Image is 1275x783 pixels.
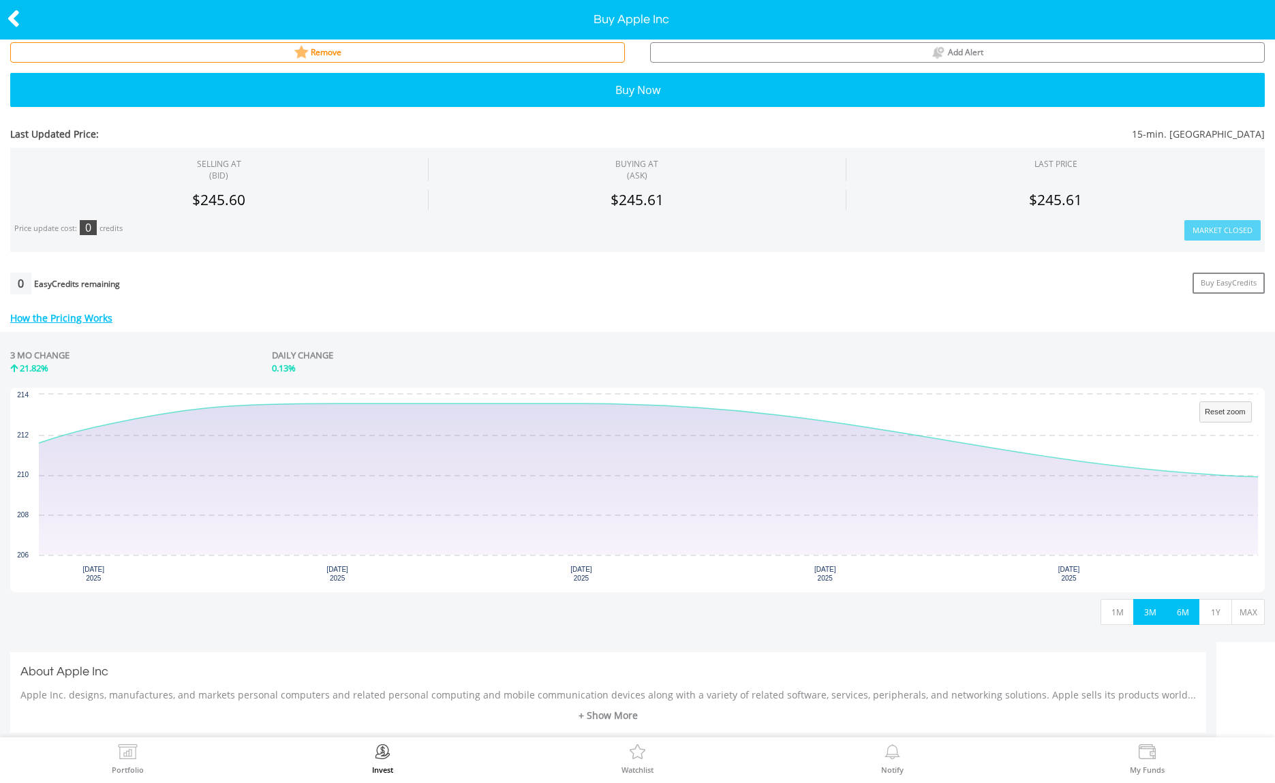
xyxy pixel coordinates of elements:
[1101,599,1134,625] button: 1M
[814,566,836,582] text: [DATE] 2025
[611,190,664,209] span: $245.61
[311,46,341,58] span: Remove
[294,45,309,60] img: watchlist
[621,766,654,773] label: Watchlist
[112,766,144,773] label: Portfolio
[881,766,904,773] label: Notify
[326,566,348,582] text: [DATE] 2025
[272,362,296,374] span: 0.13%
[615,158,658,181] span: BUYING AT
[99,224,123,234] div: credits
[10,388,1265,592] div: Chart. Highcharts interactive chart.
[882,744,903,763] img: View Notifications
[948,46,983,58] span: Add Alert
[881,744,904,773] a: Notify
[10,311,112,324] a: How the Pricing Works
[372,766,393,773] label: Invest
[17,551,29,559] text: 206
[615,170,658,181] span: (ASK)
[14,224,77,234] div: Price update cost:
[1137,744,1158,763] img: View Funds
[931,45,946,60] img: price alerts bell
[1058,566,1080,582] text: [DATE] 2025
[1034,158,1077,170] div: LAST PRICE
[10,42,625,63] button: watchlist Remove
[20,662,1196,681] h3: About Apple Inc
[372,744,393,773] a: Invest
[17,431,29,439] text: 212
[197,170,241,181] span: (BID)
[10,73,1265,107] button: Buy Now
[34,279,120,291] div: EasyCredits remaining
[197,158,241,181] div: SELLING AT
[627,744,648,763] img: Watchlist
[272,349,585,362] div: DAILY CHANGE
[1193,273,1265,294] a: Buy EasyCredits
[533,127,1265,141] span: 15-min. [GEOGRAPHIC_DATA]
[1029,190,1082,209] span: $245.61
[20,688,1196,702] p: Apple Inc. designs, manufactures, and markets personal computers and related personal computing a...
[17,511,29,519] text: 208
[20,362,48,374] span: 21.82%
[112,744,144,773] a: Portfolio
[10,349,70,362] div: 3 MO CHANGE
[20,709,1196,722] a: + Show More
[1199,599,1232,625] button: 1Y
[1231,599,1265,625] button: MAX
[621,744,654,773] a: Watchlist
[17,391,29,399] text: 214
[10,127,533,141] span: Last Updated Price:
[17,471,29,478] text: 210
[1130,766,1165,773] label: My Funds
[570,566,592,582] text: [DATE] 2025
[1166,599,1199,625] button: 6M
[650,42,1265,63] button: price alerts bell Add Alert
[192,190,245,209] span: $245.60
[80,220,97,235] div: 0
[1184,220,1261,241] button: Market Closed
[10,388,1265,592] svg: Interactive chart
[1130,744,1165,773] a: My Funds
[1200,402,1252,423] button: Reset zoom
[83,566,105,582] text: [DATE] 2025
[372,744,393,763] img: Invest Now
[1133,599,1167,625] button: 3M
[117,744,138,763] img: View Portfolio
[10,273,31,294] div: 0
